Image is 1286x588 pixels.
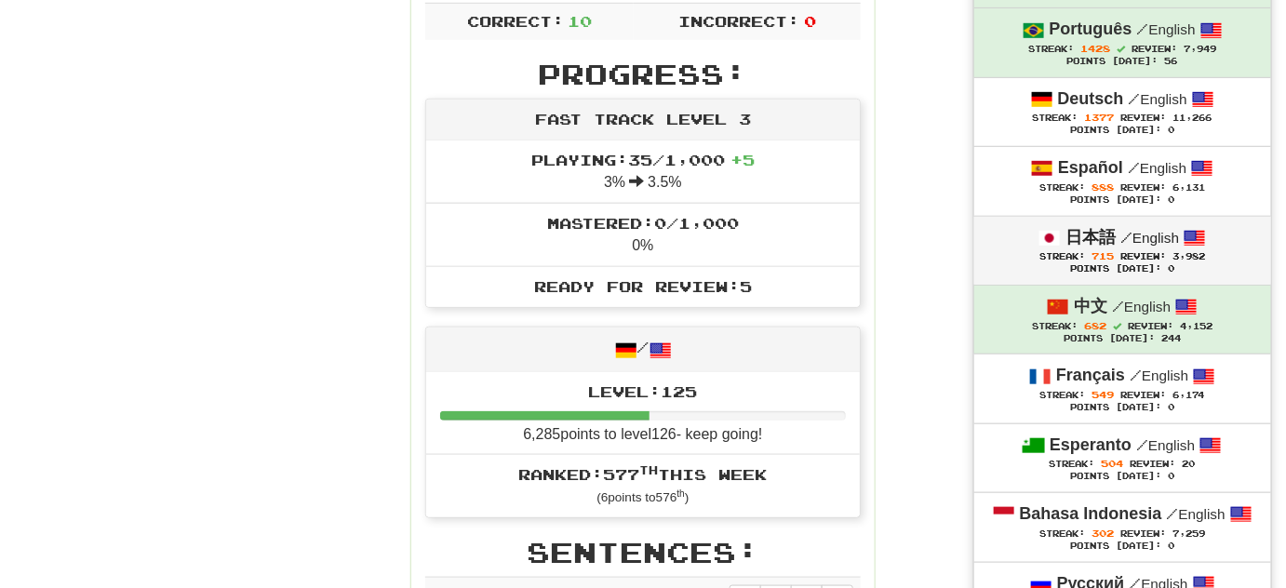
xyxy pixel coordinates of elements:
div: / [426,327,860,371]
strong: Français [1056,366,1125,384]
span: / [1120,229,1132,246]
a: Esperanto /English Streak: 504 Review: 20 Points [DATE]: 0 [974,424,1271,492]
span: Streak includes today. [1117,45,1125,53]
div: Points [DATE]: 0 [993,125,1253,137]
small: English [1112,299,1171,314]
span: 682 [1084,320,1106,331]
span: Ready for Review: 5 [534,277,752,295]
span: Review: [1120,182,1166,193]
span: Streak: [1028,44,1074,54]
a: Español /English Streak: 888 Review: 6,131 Points [DATE]: 0 [974,147,1271,215]
span: Streak: [1040,390,1086,400]
span: 4,152 [1180,321,1212,331]
span: 302 [1092,528,1114,539]
span: Mastered: 0 / 1,000 [547,214,739,232]
small: English [1120,230,1179,246]
strong: Esperanto [1050,435,1132,454]
span: 504 [1102,458,1124,469]
strong: 日本語 [1065,228,1116,247]
span: Ranked: 577 this week [519,465,768,483]
span: / [1167,505,1179,522]
small: English [1167,506,1226,522]
div: Points [DATE]: 244 [993,333,1253,345]
strong: Español [1058,158,1123,177]
span: Streak: [1033,113,1078,123]
small: English [1128,160,1186,176]
span: 715 [1092,250,1114,261]
span: 7,949 [1184,44,1216,54]
div: Points [DATE]: 0 [993,263,1253,275]
strong: Português [1050,20,1132,38]
span: 7,259 [1172,528,1205,539]
div: Fast Track Level 3 [426,100,860,140]
a: Bahasa Indonesia /English Streak: 302 Review: 7,259 Points [DATE]: 0 [974,493,1271,561]
small: English [1129,91,1187,107]
span: Review: [1121,390,1167,400]
span: Incorrect: [678,12,799,30]
span: Review: [1132,44,1177,54]
span: Level: 125 [589,382,698,400]
span: 11,266 [1173,113,1212,123]
span: Correct: [467,12,564,30]
span: / [1128,159,1140,176]
a: Português /English Streak: 1428 Review: 7,949 Points [DATE]: 56 [974,8,1271,76]
sup: th [677,488,686,499]
small: English [1137,21,1196,37]
span: / [1130,367,1142,383]
div: Points [DATE]: 0 [993,194,1253,207]
span: 888 [1092,181,1114,193]
a: Deutsch /English Streak: 1377 Review: 11,266 Points [DATE]: 0 [974,78,1271,146]
span: Streak: [1032,321,1078,331]
li: 6,285 points to level 126 - keep going! [426,372,860,456]
span: Streak: [1039,528,1085,539]
span: / [1112,298,1124,314]
strong: Bahasa Indonesia [1020,504,1162,523]
li: 3% 3.5% [426,140,860,204]
strong: 中文 [1074,297,1107,315]
span: Review: [1131,459,1176,469]
div: Points [DATE]: 56 [993,56,1253,68]
small: ( 6 points to 576 ) [596,490,689,504]
span: 3,982 [1172,251,1205,261]
span: Review: [1120,251,1166,261]
div: Points [DATE]: 0 [993,471,1253,483]
span: Streak: [1050,459,1095,469]
span: 20 [1183,459,1196,469]
span: Review: [1120,528,1166,539]
span: Review: [1121,113,1167,123]
a: 日本語 /English Streak: 715 Review: 3,982 Points [DATE]: 0 [974,217,1271,285]
span: Streak: [1039,251,1085,261]
h2: Sentences: [425,537,861,568]
strong: Deutsch [1058,89,1124,108]
span: 549 [1092,389,1115,400]
span: Streak includes today. [1113,322,1121,330]
small: English [1136,437,1195,453]
div: Points [DATE]: 0 [993,402,1253,414]
span: 10 [568,12,592,30]
span: 1428 [1080,43,1110,54]
small: English [1130,367,1188,383]
span: 6,131 [1172,182,1205,193]
span: / [1136,436,1148,453]
sup: th [640,463,659,476]
span: 6,174 [1173,390,1205,400]
span: / [1129,90,1141,107]
span: Playing: 35 / 1,000 [531,151,755,168]
span: + 5 [730,151,755,168]
a: Français /English Streak: 549 Review: 6,174 Points [DATE]: 0 [974,354,1271,422]
span: Review: [1128,321,1173,331]
a: 中文 /English Streak: 682 Review: 4,152 Points [DATE]: 244 [974,286,1271,354]
span: / [1137,20,1149,37]
li: 0% [426,203,860,267]
span: 0 [804,12,816,30]
div: Points [DATE]: 0 [993,541,1253,553]
span: Streak: [1039,182,1085,193]
span: 1377 [1085,112,1115,123]
h2: Progress: [425,59,861,89]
